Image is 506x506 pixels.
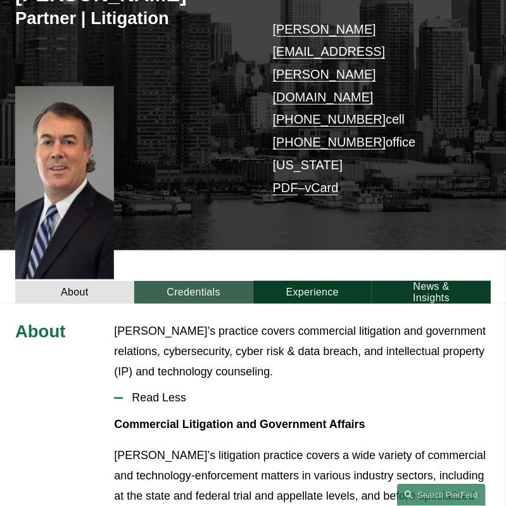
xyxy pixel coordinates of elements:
span: Read Less [123,391,491,405]
p: [PERSON_NAME]’s practice covers commercial litigation and government relations, cybersecurity, cy... [114,321,491,382]
a: News & Insights [372,281,491,304]
a: [PHONE_NUMBER] [273,135,386,149]
a: About [15,281,134,304]
a: PDF [273,181,298,195]
h3: Partner | Litigation [15,8,253,29]
a: [PERSON_NAME][EMAIL_ADDRESS][PERSON_NAME][DOMAIN_NAME] [273,22,385,104]
a: vCard [305,181,338,195]
strong: Commercial Litigation and Government Affairs [114,418,365,431]
a: Credentials [134,281,253,304]
span: About [15,321,65,341]
button: Read Less [114,382,491,414]
a: [PHONE_NUMBER] [273,112,386,126]
a: Experience [253,281,372,304]
p: cell office [US_STATE] – [273,18,471,200]
a: Search this site [397,484,486,506]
